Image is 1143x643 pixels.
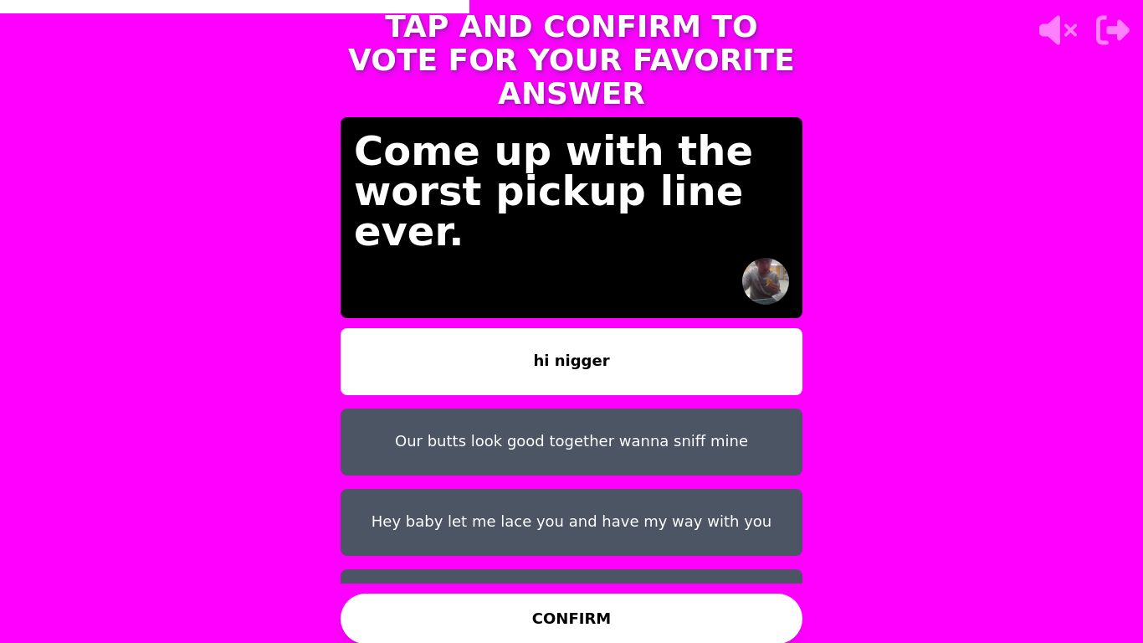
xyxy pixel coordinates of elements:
[341,409,802,476] button: Our butts look good together wanna sniff mine
[354,131,789,251] p: Come up with the worst pickup line ever.
[341,489,802,556] button: Hey baby let me lace you and have my way with you
[742,258,789,305] img: hot seat user avatar
[341,569,802,636] button: Are you a parking ticket? Because you're fine and I hate you
[341,10,802,111] h1: TAP AND CONFIRM TO VOTE FOR YOUR FAVORITE ANSWER
[341,328,802,395] button: hi nigger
